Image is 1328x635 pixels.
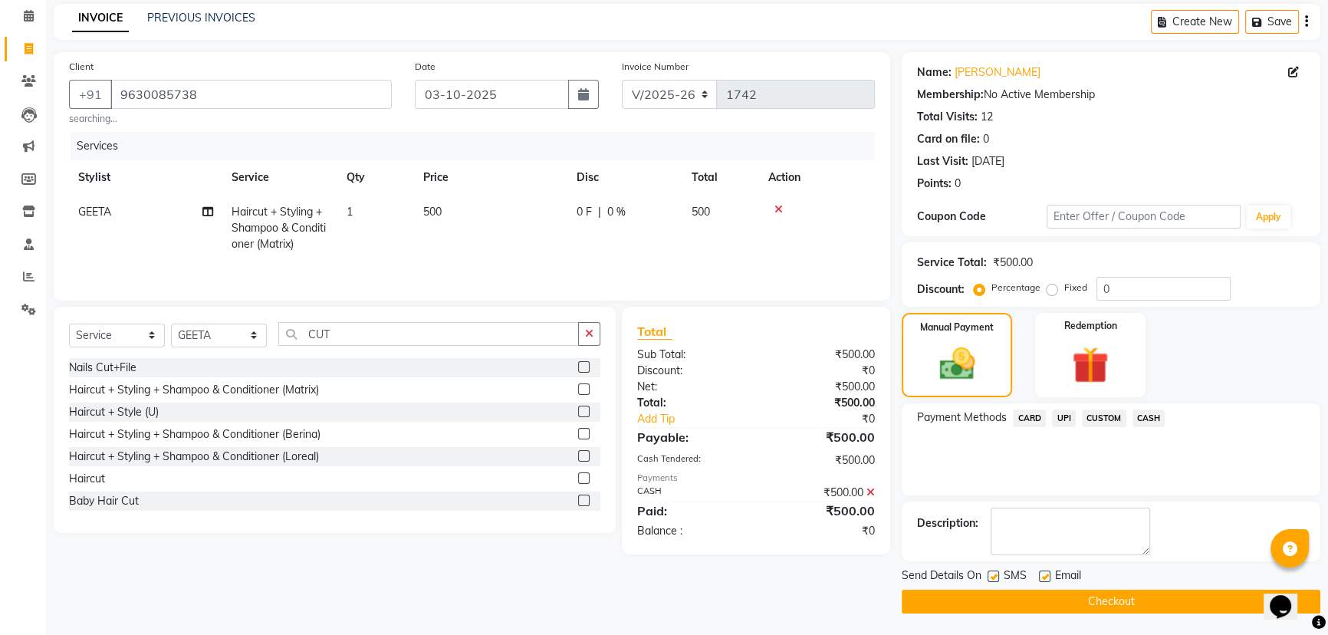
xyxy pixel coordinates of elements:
div: Total Visits: [917,109,978,125]
div: ₹500.00 [756,502,886,520]
div: ₹500.00 [756,485,886,501]
div: Total: [626,395,756,411]
div: Name: [917,64,952,81]
div: ₹500.00 [756,379,886,395]
div: Coupon Code [917,209,1047,225]
input: Search by Name/Mobile/Email/Code [110,80,392,109]
button: Apply [1247,206,1290,229]
button: Save [1245,10,1299,34]
label: Client [69,60,94,74]
div: Cash Tendered: [626,452,756,469]
span: Email [1055,568,1081,587]
th: Service [222,160,337,195]
div: ₹500.00 [993,255,1033,271]
span: CUSTOM [1082,410,1126,427]
div: Balance : [626,523,756,539]
th: Stylist [69,160,222,195]
div: Haircut [69,471,105,487]
div: Haircut + Style (U) [69,404,159,420]
span: 500 [692,205,710,219]
span: CARD [1013,410,1046,427]
label: Invoice Number [622,60,689,74]
div: Baby Hair Cut [69,493,139,509]
th: Action [759,160,875,195]
div: No Active Membership [917,87,1305,103]
label: Fixed [1064,281,1087,294]
div: CASH [626,485,756,501]
div: Payable: [626,428,756,446]
div: Haircut + Styling + Shampoo & Conditioner (Loreal) [69,449,319,465]
label: Percentage [991,281,1040,294]
div: ₹500.00 [756,428,886,446]
span: Send Details On [902,568,981,587]
button: Create New [1151,10,1239,34]
label: Date [415,60,436,74]
img: _gift.svg [1060,342,1120,388]
span: 0 % [607,204,626,220]
label: Manual Payment [920,321,994,334]
div: Service Total: [917,255,987,271]
span: GEETA [78,205,111,219]
div: ₹500.00 [756,452,886,469]
div: 0 [955,176,961,192]
div: Points: [917,176,952,192]
div: Sub Total: [626,347,756,363]
div: 0 [983,131,989,147]
span: 1 [347,205,353,219]
input: Enter Offer / Coupon Code [1047,205,1241,229]
label: Redemption [1064,319,1117,333]
div: ₹500.00 [756,347,886,363]
th: Qty [337,160,414,195]
div: Membership: [917,87,984,103]
span: 500 [423,205,442,219]
button: +91 [69,80,112,109]
iframe: chat widget [1264,574,1313,620]
img: _cash.svg [929,344,986,384]
div: ₹0 [756,363,886,379]
div: Description: [917,515,978,531]
div: Haircut + Styling + Shampoo & Conditioner (Berina) [69,426,320,443]
div: Discount: [917,281,965,298]
div: Services [71,132,886,160]
div: Payments [637,472,876,485]
span: UPI [1052,410,1076,427]
a: Add Tip [626,411,778,427]
div: Paid: [626,502,756,520]
div: Last Visit: [917,153,968,169]
th: Total [682,160,759,195]
div: Haircut + Styling + Shampoo & Conditioner (Matrix) [69,382,319,398]
span: Total [637,324,672,340]
button: Checkout [902,590,1320,614]
span: SMS [1004,568,1027,587]
div: 12 [981,109,993,125]
small: searching... [69,112,392,126]
a: PREVIOUS INVOICES [147,11,255,25]
div: ₹500.00 [756,395,886,411]
div: [DATE] [971,153,1004,169]
span: | [598,204,601,220]
span: Haircut + Styling + Shampoo & Conditioner (Matrix) [232,205,326,251]
a: INVOICE [72,5,129,32]
span: 0 F [577,204,592,220]
div: Net: [626,379,756,395]
div: Discount: [626,363,756,379]
div: ₹0 [756,523,886,539]
input: Search or Scan [278,322,579,346]
div: Card on file: [917,131,980,147]
a: [PERSON_NAME] [955,64,1040,81]
span: CASH [1132,410,1165,427]
div: ₹0 [777,411,886,427]
div: Nails Cut+File [69,360,136,376]
span: Payment Methods [917,410,1007,426]
th: Price [414,160,567,195]
th: Disc [567,160,682,195]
